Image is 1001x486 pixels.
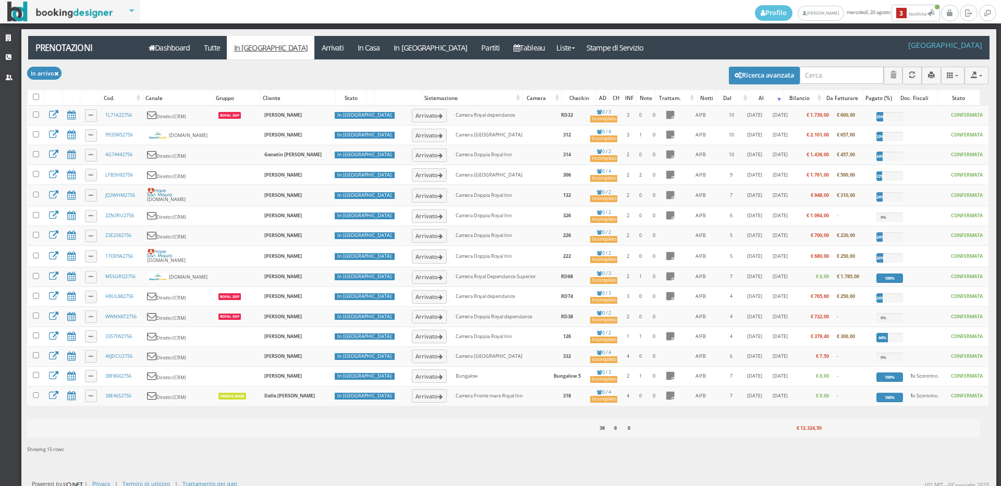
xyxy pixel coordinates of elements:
[798,6,844,21] a: [PERSON_NAME]
[590,290,617,304] a: 0 / 3Incompleto
[634,246,647,267] td: 0
[335,253,394,260] div: In [GEOGRAPHIC_DATA]
[264,232,302,239] b: [PERSON_NAME]
[876,112,883,121] div: 25%
[680,307,722,327] td: AIFB
[590,108,617,122] a: 0 / 3Incompleto
[741,185,768,206] td: [DATE]
[876,293,883,303] div: 24%
[561,293,573,300] b: RD74
[412,290,447,304] button: Arrivato
[824,91,863,105] div: Da Fatturare
[716,91,750,105] div: Dal
[807,171,829,178] b: € 1.761,00
[217,313,241,319] a: Royal Dep
[621,165,634,185] td: 2
[951,111,983,118] b: CONFERMATA
[680,287,722,307] td: AIFB
[590,349,617,363] a: 0 / 4Incompleto
[680,246,722,267] td: AIFB
[264,171,302,178] b: [PERSON_NAME]
[837,192,855,198] b: € 310,00
[951,253,983,259] b: CONFERMATA
[590,195,617,202] div: Incompleto
[722,165,741,185] td: 9
[634,327,647,346] td: 1
[412,369,447,383] button: Arrivato
[217,293,241,300] a: Royal Dep
[647,145,661,165] td: 0
[811,253,829,259] b: € 680,00
[741,226,768,246] td: [DATE]
[722,185,741,206] td: 7
[680,126,722,145] td: AIFB
[105,151,132,158] a: 4G74442756
[590,369,617,383] a: 0 / 3Incompleto
[590,389,617,403] a: 0 / 4Incompleto
[474,36,507,59] a: Partiti
[563,192,571,198] b: 132
[621,246,634,267] td: 2
[143,126,214,145] td: [DOMAIN_NAME]
[335,273,394,280] div: In [GEOGRAPHIC_DATA]
[590,148,617,162] a: 0 / 2Incompleto
[634,185,647,206] td: 0
[902,67,922,84] button: Aggiorna
[637,91,655,105] div: Note
[590,337,617,343] div: Incompleto
[261,91,335,105] div: Cliente
[722,206,741,226] td: 6
[892,5,940,21] button: 3Notifiche
[590,216,617,223] div: Incompleto
[768,287,792,307] td: [DATE]
[264,273,302,280] b: [PERSON_NAME]
[680,165,722,185] td: AIFB
[28,36,136,59] a: Prenotazioni
[452,165,547,185] td: Camera [GEOGRAPHIC_DATA]
[896,8,907,19] b: 3
[335,213,394,219] div: In [GEOGRAPHIC_DATA]
[647,165,661,185] td: 0
[951,212,983,219] b: CONFERMATA
[621,145,634,165] td: 2
[621,126,634,145] td: 3
[768,185,792,206] td: [DATE]
[729,67,800,84] button: Ricerca avanzata
[590,317,617,323] div: Incompleto
[264,253,302,259] b: [PERSON_NAME]
[800,67,884,84] input: Cerca
[590,229,617,243] a: 0 / 2Incompleto
[938,91,980,105] div: Stato
[837,253,855,259] b: € 250,00
[452,106,547,126] td: Camera Royal dependance
[590,209,617,223] a: 0 / 2Incompleto
[590,250,617,264] a: 0 / 2Incompleto
[143,185,214,206] td: [DOMAIN_NAME]
[590,256,617,263] div: Incompleto
[590,128,617,142] a: 0 / 4Incompleto
[143,91,213,105] div: Canale
[722,226,741,246] td: 5
[816,273,829,280] b: € 0,00
[807,212,829,219] b: € 1.094,00
[722,126,741,145] td: 10
[220,113,239,118] b: Royal Dep
[335,314,394,320] div: In [GEOGRAPHIC_DATA]
[876,313,890,322] div: 0%
[105,333,132,340] a: 3357IW2756
[876,171,882,181] div: 22%
[143,287,214,307] td: Diretto (CRM)
[647,287,661,307] td: 0
[350,36,387,59] a: In Casa
[863,91,897,105] div: Pagato (%)
[833,206,873,226] td: -
[563,171,571,178] b: 306
[876,213,890,222] div: 0%
[143,106,214,126] td: Diretto (CRM)
[335,232,394,239] div: In [GEOGRAPHIC_DATA]
[105,372,131,379] a: 38F86X2756
[105,353,132,359] a: 4XJDCU2756
[876,253,883,263] div: 26%
[634,206,647,226] td: 0
[452,206,547,226] td: Camera Doppia Royal Inn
